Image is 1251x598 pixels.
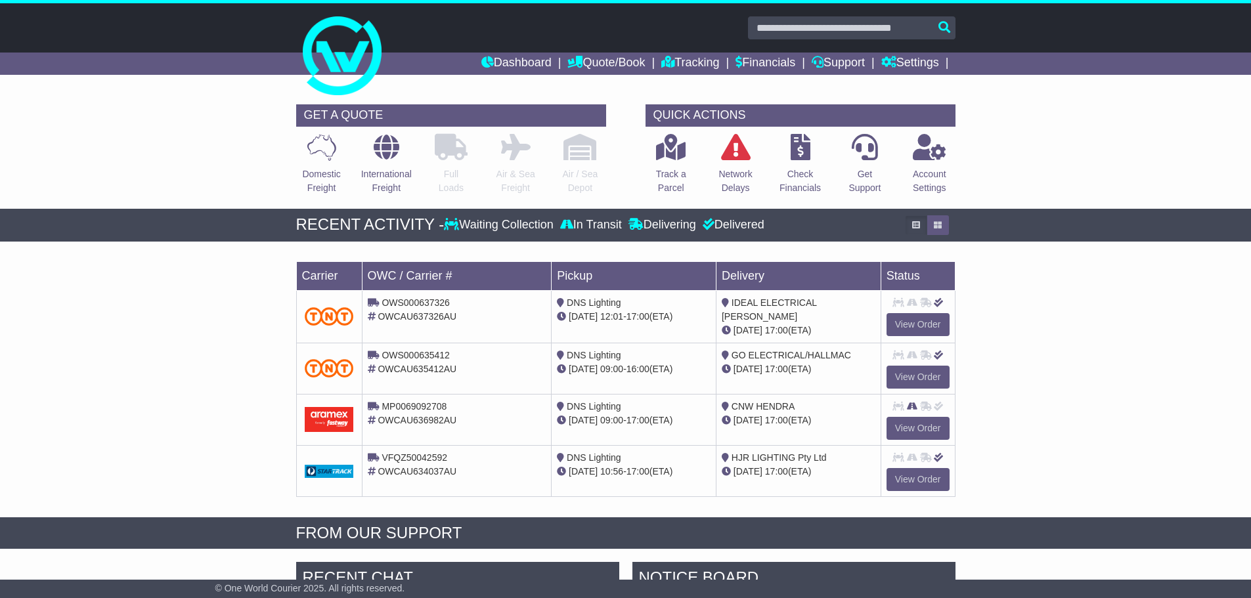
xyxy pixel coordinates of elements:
[567,53,645,75] a: Quote/Book
[722,414,875,427] div: (ETA)
[362,261,552,290] td: OWC / Carrier #
[382,452,447,463] span: VFQZ50042592
[912,133,947,202] a: AccountSettings
[296,562,619,597] div: RECENT CHAT
[655,133,687,202] a: Track aParcel
[734,325,762,335] span: [DATE]
[625,218,699,232] div: Delivering
[305,407,354,431] img: Aramex.png
[722,324,875,337] div: (ETA)
[735,53,795,75] a: Financials
[887,417,950,440] a: View Order
[557,362,711,376] div: - (ETA)
[887,366,950,389] a: View Order
[378,311,456,322] span: OWCAU637326AU
[881,53,939,75] a: Settings
[481,53,552,75] a: Dashboard
[378,415,456,425] span: OWCAU636982AU
[661,53,719,75] a: Tracking
[305,359,354,377] img: TNT_Domestic.png
[302,167,340,195] p: Domestic Freight
[600,311,623,322] span: 12:01
[626,364,649,374] span: 16:00
[716,261,881,290] td: Delivery
[722,465,875,479] div: (ETA)
[557,310,711,324] div: - (ETA)
[913,167,946,195] p: Account Settings
[765,466,788,477] span: 17:00
[600,466,623,477] span: 10:56
[567,452,621,463] span: DNS Lighting
[848,167,881,195] p: Get Support
[382,401,447,412] span: MP0069092708
[557,465,711,479] div: - (ETA)
[305,465,354,478] img: GetCarrierServiceDarkLogo
[626,466,649,477] span: 17:00
[626,311,649,322] span: 17:00
[656,167,686,195] p: Track a Parcel
[600,415,623,425] span: 09:00
[732,401,795,412] span: CNW HENDRA
[569,311,598,322] span: [DATE]
[567,350,621,360] span: DNS Lighting
[563,167,598,195] p: Air / Sea Depot
[444,218,556,232] div: Waiting Collection
[646,104,955,127] div: QUICK ACTIONS
[718,133,753,202] a: NetworkDelays
[718,167,752,195] p: Network Delays
[301,133,341,202] a: DomesticFreight
[779,133,822,202] a: CheckFinancials
[557,414,711,427] div: - (ETA)
[812,53,865,75] a: Support
[887,468,950,491] a: View Order
[779,167,821,195] p: Check Financials
[552,261,716,290] td: Pickup
[567,297,621,308] span: DNS Lighting
[361,133,412,202] a: InternationalFreight
[734,415,762,425] span: [DATE]
[305,307,354,325] img: TNT_Domestic.png
[626,415,649,425] span: 17:00
[569,364,598,374] span: [DATE]
[734,466,762,477] span: [DATE]
[881,261,955,290] td: Status
[600,364,623,374] span: 09:00
[765,325,788,335] span: 17:00
[632,562,955,597] div: NOTICE BOARD
[699,218,764,232] div: Delivered
[569,466,598,477] span: [DATE]
[887,313,950,336] a: View Order
[296,215,445,234] div: RECENT ACTIVITY -
[722,297,817,322] span: IDEAL ELECTRICAL [PERSON_NAME]
[765,364,788,374] span: 17:00
[732,452,827,463] span: HJR LIGHTING Pty Ltd
[296,104,606,127] div: GET A QUOTE
[378,364,456,374] span: OWCAU635412AU
[382,297,450,308] span: OWS000637326
[361,167,412,195] p: International Freight
[215,583,405,593] span: © One World Courier 2025. All rights reserved.
[296,524,955,543] div: FROM OUR SUPPORT
[296,261,362,290] td: Carrier
[765,415,788,425] span: 17:00
[496,167,535,195] p: Air & Sea Freight
[722,362,875,376] div: (ETA)
[435,167,468,195] p: Full Loads
[567,401,621,412] span: DNS Lighting
[848,133,881,202] a: GetSupport
[734,364,762,374] span: [DATE]
[557,218,625,232] div: In Transit
[732,350,851,360] span: GO ELECTRICAL/HALLMAC
[378,466,456,477] span: OWCAU634037AU
[569,415,598,425] span: [DATE]
[382,350,450,360] span: OWS000635412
